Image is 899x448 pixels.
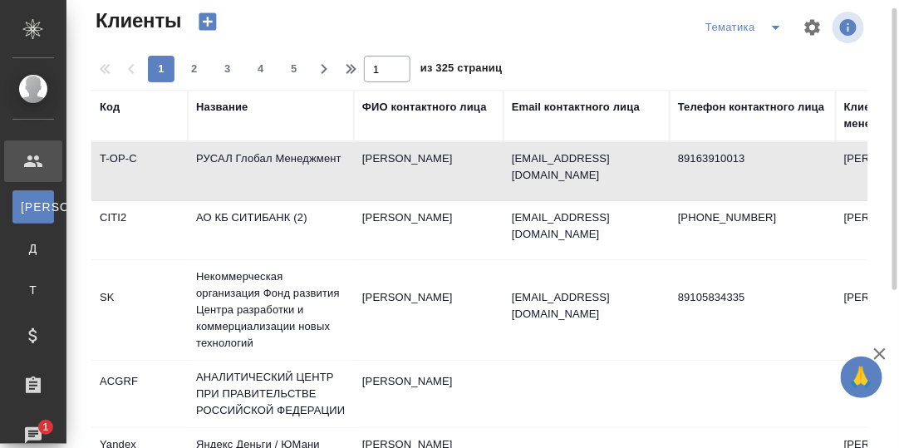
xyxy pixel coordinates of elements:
[512,209,661,243] p: [EMAIL_ADDRESS][DOMAIN_NAME]
[12,190,54,224] a: [PERSON_NAME]
[188,142,354,200] td: РУСАЛ Глобал Менеджмент
[354,281,504,339] td: [PERSON_NAME]
[793,7,833,47] span: Настроить таблицу
[847,360,876,395] span: 🙏
[354,142,504,200] td: [PERSON_NAME]
[248,61,274,77] span: 4
[512,289,661,322] p: [EMAIL_ADDRESS][DOMAIN_NAME]
[196,99,248,116] div: Название
[91,281,188,339] td: SK
[32,419,58,436] span: 1
[214,56,241,82] button: 3
[678,209,828,226] p: [PHONE_NUMBER]
[91,7,181,34] span: Клиенты
[420,58,502,82] span: из 325 страниц
[12,273,54,307] a: Т
[833,12,867,43] span: Посмотреть информацию
[91,201,188,259] td: CITI2
[354,201,504,259] td: [PERSON_NAME]
[181,61,208,77] span: 2
[100,99,120,116] div: Код
[512,99,640,116] div: Email контактного лица
[12,232,54,265] a: Д
[214,61,241,77] span: 3
[91,142,188,200] td: T-OP-C
[188,7,228,36] button: Создать
[678,99,825,116] div: Телефон контактного лица
[188,260,354,360] td: Некоммерческая организация Фонд развития Центра разработки и коммерциализации новых технологий
[188,361,354,427] td: АНАЛИТИЧЕСКИЙ ЦЕНТР ПРИ ПРАВИТЕЛЬСТВЕ РОССИЙСКОЙ ФЕДЕРАЦИИ
[248,56,274,82] button: 4
[188,201,354,259] td: АО КБ СИТИБАНК (2)
[362,99,487,116] div: ФИО контактного лица
[281,56,307,82] button: 5
[181,56,208,82] button: 2
[91,365,188,423] td: ACGRF
[354,365,504,423] td: [PERSON_NAME]
[512,150,661,184] p: [EMAIL_ADDRESS][DOMAIN_NAME]
[678,150,828,167] p: 89163910013
[21,282,46,298] span: Т
[701,14,793,41] div: split button
[21,199,46,215] span: [PERSON_NAME]
[678,289,828,306] p: 89105834335
[841,357,882,398] button: 🙏
[21,240,46,257] span: Д
[281,61,307,77] span: 5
